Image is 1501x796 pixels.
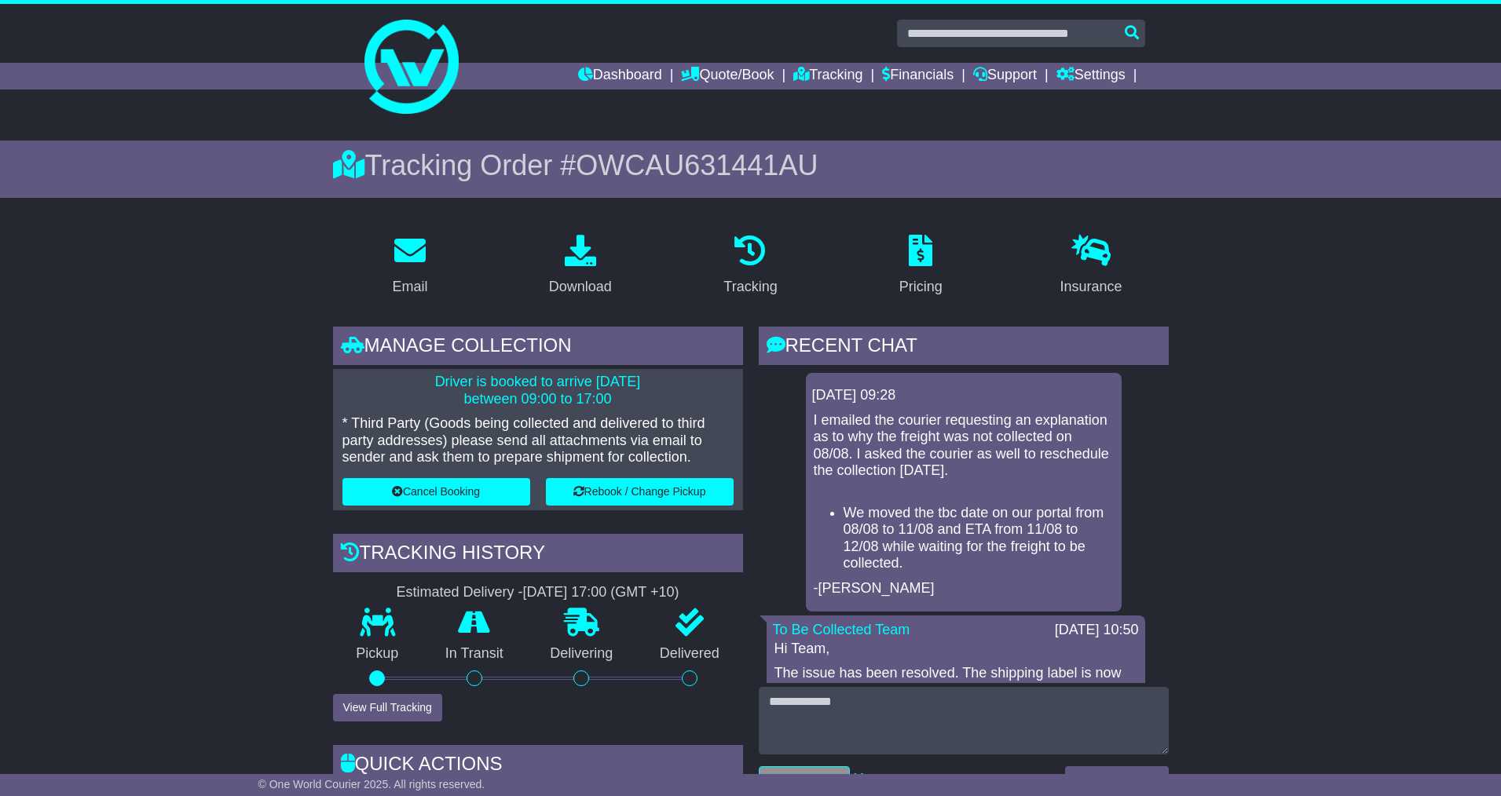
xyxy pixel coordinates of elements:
[1065,766,1168,794] button: Send a Message
[333,694,442,721] button: View Full Tracking
[342,478,530,506] button: Cancel Booking
[539,229,622,303] a: Download
[392,276,427,298] div: Email
[342,415,734,466] p: * Third Party (Goods being collected and delivered to third party addresses) please send all atta...
[333,745,743,787] div: Quick Actions
[333,327,743,369] div: Manage collection
[342,374,734,407] p: Driver is booked to arrive [DATE] between 09:00 to 17:00
[258,778,485,791] span: © One World Courier 2025. All rights reserved.
[814,412,1114,497] p: I emailed the courier requesting an explanation as to why the freight was not collected on 08/08....
[681,63,774,89] a: Quote/Book
[773,622,910,637] a: To Be Collected Team
[759,327,1169,369] div: RECENT CHAT
[333,645,423,663] p: Pickup
[774,641,1137,658] p: Hi Team,
[333,534,743,576] div: Tracking history
[1060,276,1122,298] div: Insurance
[973,63,1037,89] a: Support
[1056,63,1126,89] a: Settings
[422,645,527,663] p: In Transit
[812,387,1115,404] div: [DATE] 09:28
[1050,229,1133,303] a: Insurance
[576,149,818,181] span: OWCAU631441AU
[523,584,679,601] div: [DATE] 17:00 (GMT +10)
[882,63,954,89] a: Financials
[1055,622,1139,639] div: [DATE] 10:50
[382,229,437,303] a: Email
[713,229,787,303] a: Tracking
[889,229,953,303] a: Pricing
[899,276,943,298] div: Pricing
[844,505,1115,572] li: We moved the tbc date on our portal from 08/08 to 11/08 and ETA from 11/08 to 12/08 while waiting...
[578,63,662,89] a: Dashboard
[549,276,612,298] div: Download
[774,665,1137,716] p: The issue has been resolved. The shipping label is now ready for download and has been sent to yo...
[527,645,637,663] p: Delivering
[546,478,734,506] button: Rebook / Change Pickup
[793,63,862,89] a: Tracking
[814,580,1114,597] p: -[PERSON_NAME]
[723,276,777,298] div: Tracking
[333,148,1169,182] div: Tracking Order #
[636,645,743,663] p: Delivered
[333,584,743,601] div: Estimated Delivery -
